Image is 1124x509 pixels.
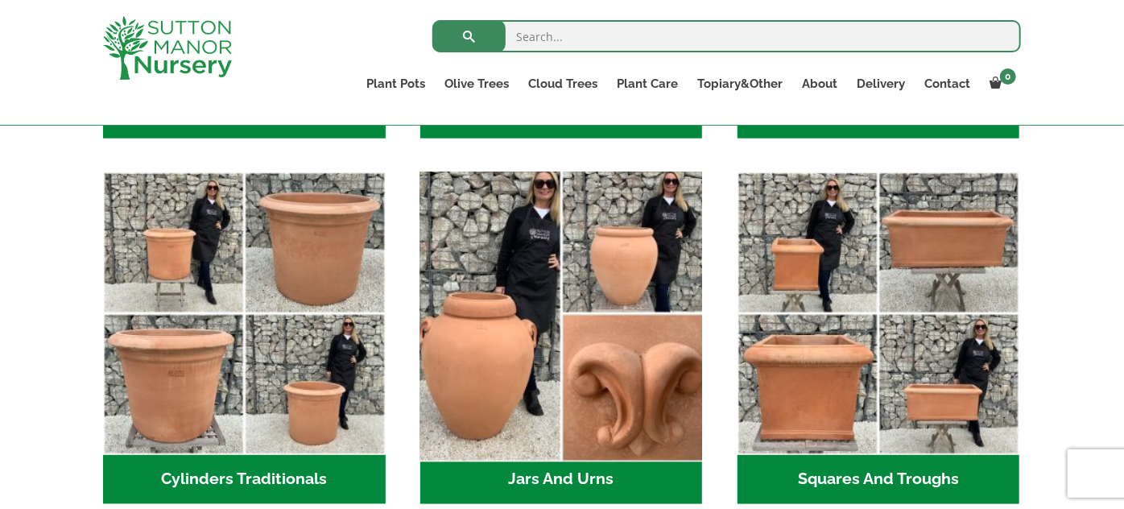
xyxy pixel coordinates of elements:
a: Visit product category Squares And Troughs [738,172,1020,504]
img: Jars And Urns [413,165,709,461]
a: Visit product category Cylinders Traditionals [103,172,386,504]
a: Plant Pots [357,72,435,95]
h2: Jars And Urns [420,455,703,505]
a: 0 [980,72,1021,95]
a: Delivery [847,72,915,95]
a: Olive Trees [435,72,519,95]
a: Visit product category Jars And Urns [420,172,703,504]
img: logo [103,16,232,80]
span: 0 [1000,68,1016,85]
a: About [792,72,847,95]
img: Squares And Troughs [738,172,1020,455]
a: Topiary&Other [688,72,792,95]
a: Plant Care [607,72,688,95]
h2: Squares And Troughs [738,455,1020,505]
a: Cloud Trees [519,72,607,95]
h2: Cylinders Traditionals [103,455,386,505]
a: Contact [915,72,980,95]
input: Search... [432,20,1021,52]
img: Cylinders Traditionals [103,172,386,455]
